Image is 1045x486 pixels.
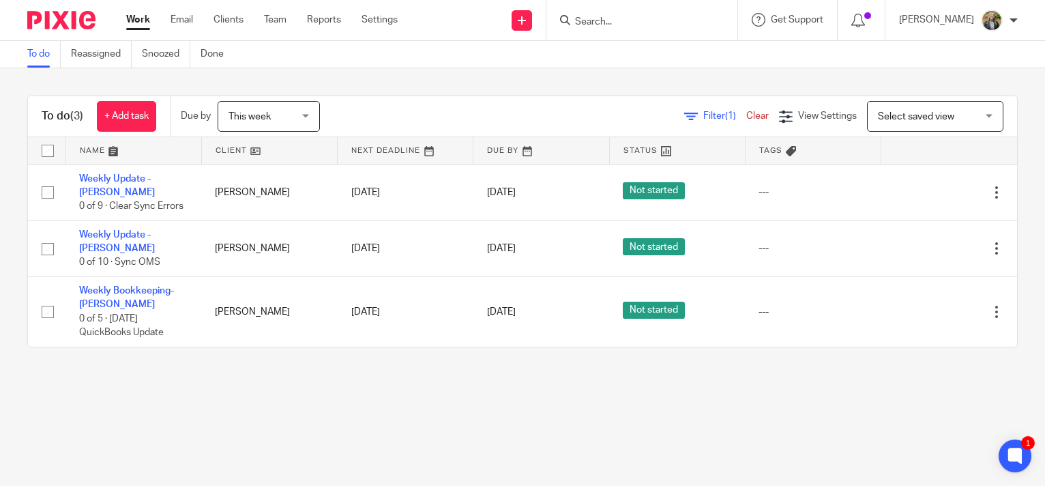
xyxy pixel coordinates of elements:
[307,13,341,27] a: Reports
[623,302,685,319] span: Not started
[42,109,83,124] h1: To do
[798,111,857,121] span: View Settings
[79,174,155,197] a: Weekly Update - [PERSON_NAME]
[264,13,286,27] a: Team
[142,41,190,68] a: Snoozed
[171,13,193,27] a: Email
[201,165,337,220] td: [PERSON_NAME]
[487,188,516,197] span: [DATE]
[771,15,823,25] span: Get Support
[201,41,234,68] a: Done
[878,112,954,121] span: Select saved view
[574,16,696,29] input: Search
[229,112,271,121] span: This week
[487,307,516,317] span: [DATE]
[487,244,516,253] span: [DATE]
[623,182,685,199] span: Not started
[623,238,685,255] span: Not started
[725,111,736,121] span: (1)
[79,314,164,338] span: 0 of 5 · [DATE] QuickBooks Update
[362,13,398,27] a: Settings
[338,165,473,220] td: [DATE]
[27,41,61,68] a: To do
[27,11,95,29] img: Pixie
[79,201,183,211] span: 0 of 9 · Clear Sync Errors
[746,111,769,121] a: Clear
[97,101,156,132] a: + Add task
[981,10,1003,31] img: image.jpg
[79,230,155,253] a: Weekly Update - [PERSON_NAME]
[759,305,867,319] div: ---
[1021,436,1035,450] div: 1
[201,276,337,346] td: [PERSON_NAME]
[79,286,174,309] a: Weekly Bookkeeping- [PERSON_NAME]
[126,13,150,27] a: Work
[70,111,83,121] span: (3)
[338,220,473,276] td: [DATE]
[759,186,867,199] div: ---
[214,13,244,27] a: Clients
[201,220,337,276] td: [PERSON_NAME]
[181,109,211,123] p: Due by
[759,242,867,255] div: ---
[338,276,473,346] td: [DATE]
[79,258,160,268] span: 0 of 10 · Sync OMS
[899,13,974,27] p: [PERSON_NAME]
[759,147,782,154] span: Tags
[703,111,746,121] span: Filter
[71,41,132,68] a: Reassigned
